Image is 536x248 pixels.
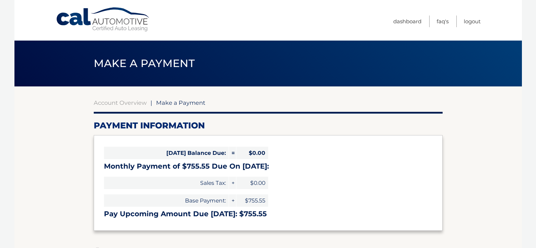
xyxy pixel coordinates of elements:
[104,177,229,189] span: Sales Tax:
[229,194,236,207] span: +
[94,120,443,131] h2: Payment Information
[229,177,236,189] span: +
[94,57,195,70] span: Make a Payment
[236,194,268,207] span: $755.55
[236,147,268,159] span: $0.00
[437,16,449,27] a: FAQ's
[104,210,432,218] h3: Pay Upcoming Amount Due [DATE]: $755.55
[393,16,421,27] a: Dashboard
[464,16,481,27] a: Logout
[150,99,152,106] span: |
[104,147,229,159] span: [DATE] Balance Due:
[229,147,236,159] span: =
[104,194,229,207] span: Base Payment:
[156,99,205,106] span: Make a Payment
[236,177,268,189] span: $0.00
[56,7,151,32] a: Cal Automotive
[94,99,147,106] a: Account Overview
[104,162,432,171] h3: Monthly Payment of $755.55 Due On [DATE]:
